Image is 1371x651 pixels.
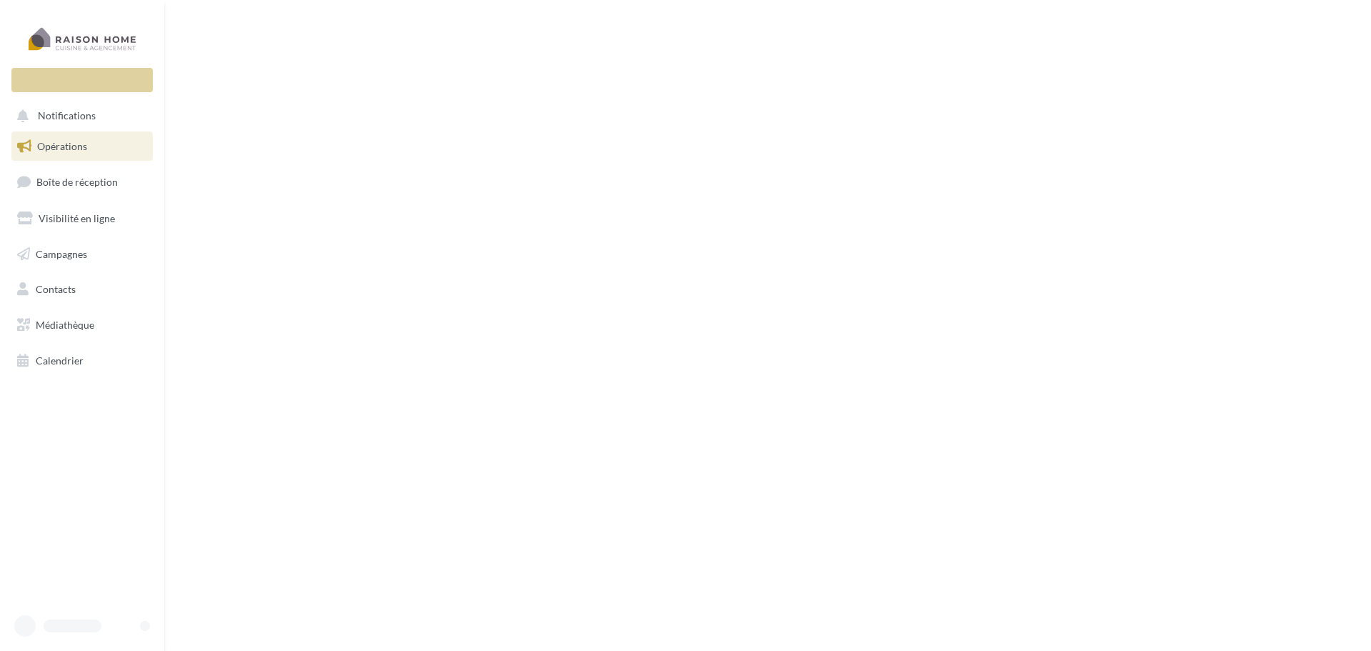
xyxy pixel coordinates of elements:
a: Contacts [9,274,156,304]
a: Opérations [9,131,156,161]
div: Nouvelle campagne [11,68,153,92]
span: Contacts [36,283,76,295]
span: Notifications [38,110,96,122]
span: Campagnes [36,247,87,259]
a: Calendrier [9,346,156,376]
a: Visibilité en ligne [9,204,156,234]
span: Opérations [37,140,87,152]
span: Visibilité en ligne [39,212,115,224]
span: Médiathèque [36,319,94,331]
span: Calendrier [36,354,84,367]
span: Boîte de réception [36,176,118,188]
a: Campagnes [9,239,156,269]
a: Médiathèque [9,310,156,340]
a: Boîte de réception [9,167,156,197]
